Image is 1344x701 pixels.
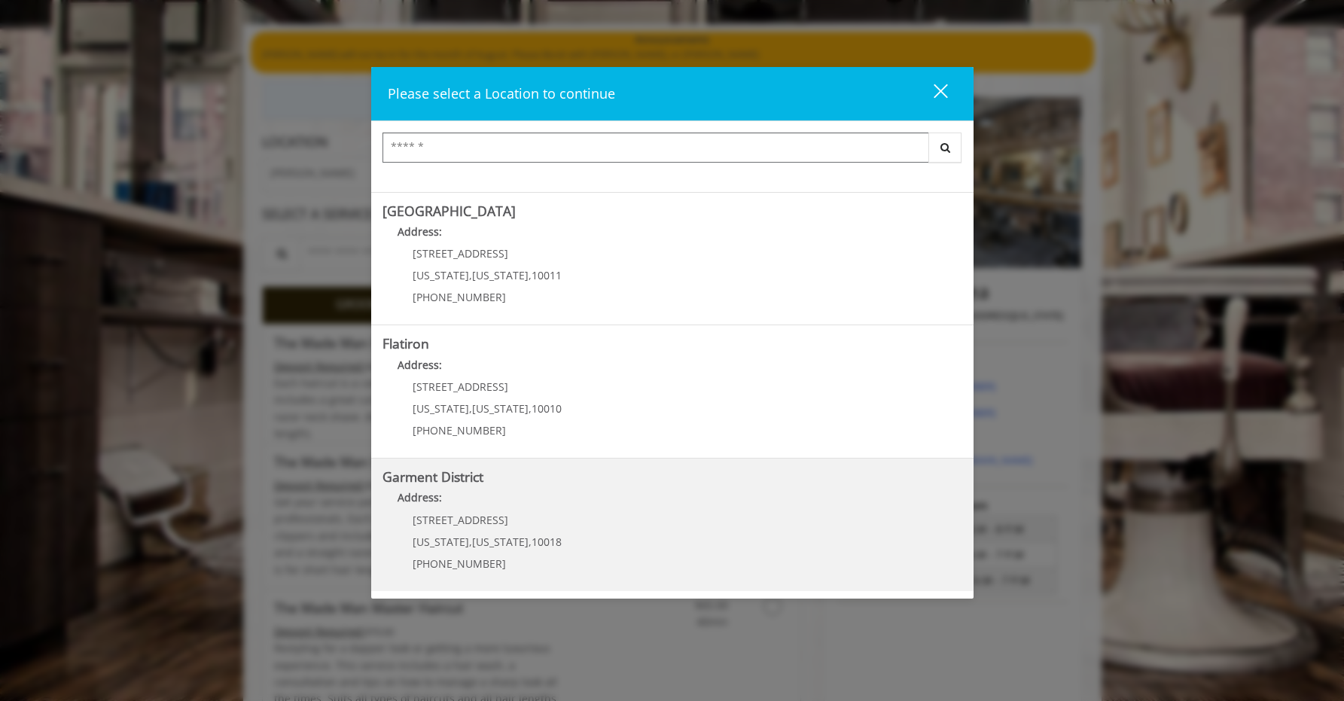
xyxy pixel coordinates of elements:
span: 10018 [532,535,562,549]
div: close dialog [916,83,946,105]
span: [US_STATE] [472,268,529,282]
b: Garment District [382,468,483,486]
b: Flatiron [382,334,429,352]
span: [US_STATE] [413,401,469,416]
span: [PHONE_NUMBER] [413,556,506,571]
span: [PHONE_NUMBER] [413,290,506,304]
span: [US_STATE] [472,535,529,549]
span: , [529,535,532,549]
span: , [529,401,532,416]
span: Please select a Location to continue [388,84,615,102]
b: Address: [398,358,442,372]
span: [PHONE_NUMBER] [413,423,506,437]
b: Address: [398,490,442,504]
span: [STREET_ADDRESS] [413,379,508,394]
span: , [469,535,472,549]
b: Address: [398,224,442,239]
span: , [469,268,472,282]
i: Search button [937,142,954,153]
span: [US_STATE] [413,268,469,282]
span: [STREET_ADDRESS] [413,513,508,527]
input: Search Center [382,133,929,163]
span: , [469,401,472,416]
span: [US_STATE] [413,535,469,549]
span: [US_STATE] [472,401,529,416]
button: close dialog [906,78,957,109]
span: 10011 [532,268,562,282]
b: [GEOGRAPHIC_DATA] [382,202,516,220]
div: Center Select [382,133,962,170]
span: 10010 [532,401,562,416]
span: [STREET_ADDRESS] [413,246,508,261]
span: , [529,268,532,282]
